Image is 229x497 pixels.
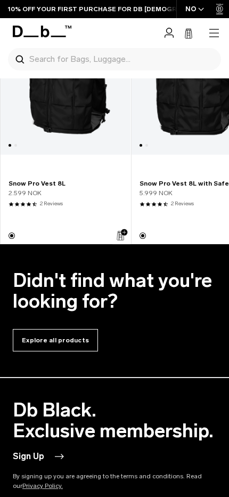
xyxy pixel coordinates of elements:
button: Black Out [140,233,146,239]
button: Show image: 1 [132,136,144,155]
button: Black Out [9,233,15,239]
button: Add to Cart [112,226,130,245]
span: 2.599 NOK [9,188,42,198]
h2: Db Black. Exclusive membership. [13,399,216,442]
a: Snow Pro Vest 8L [9,179,122,188]
button: Show image: 2 [144,136,156,155]
a: 2 reviews [40,200,63,208]
button: Show image: 2 [13,136,25,155]
div: Didn't find what you're looking for? [13,270,216,312]
span: 5.999 NOK [140,188,173,198]
button: Sign Up [13,450,66,463]
a: Explore all products [13,329,98,351]
button: Show image: 1 [1,136,13,155]
a: Privacy Policy. [22,482,63,490]
div: Search for Bags, Luggage... [8,48,221,70]
p: By signing up you are agreeing to the terms and conditions. Read our [13,471,216,491]
a: 2 reviews [171,200,194,208]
